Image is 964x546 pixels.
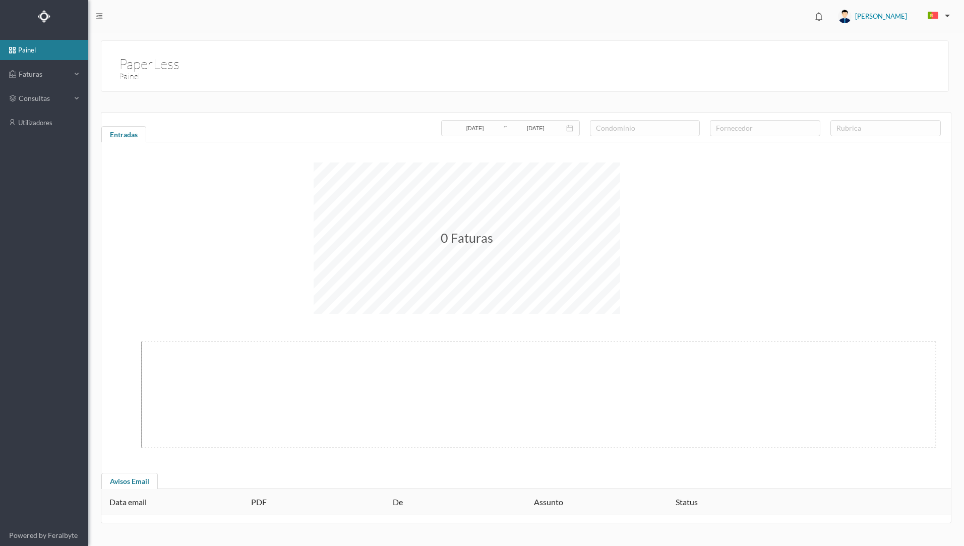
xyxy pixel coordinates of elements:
div: condomínio [596,123,690,133]
input: Data final [508,123,563,134]
span: PDF [251,497,267,507]
span: Status [676,497,698,507]
img: Logo [38,10,50,23]
span: Data email [109,497,147,507]
div: fornecedor [716,123,810,133]
i: icon: calendar [566,125,573,132]
i: icon: menu-fold [96,13,103,20]
span: 0 Faturas [441,230,493,245]
span: Assunto [534,497,563,507]
button: PT [920,8,954,24]
h3: Painel [119,70,530,83]
span: De [393,497,403,507]
div: rubrica [836,123,930,133]
span: consultas [19,93,69,103]
h1: PaperLess [119,53,179,57]
div: Avisos Email [101,473,158,493]
div: Entradas [101,126,146,146]
span: Faturas [16,69,72,79]
i: icon: bell [812,10,825,23]
img: user_titan3.af2715ee.jpg [838,10,852,23]
input: Data inicial [447,123,503,134]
